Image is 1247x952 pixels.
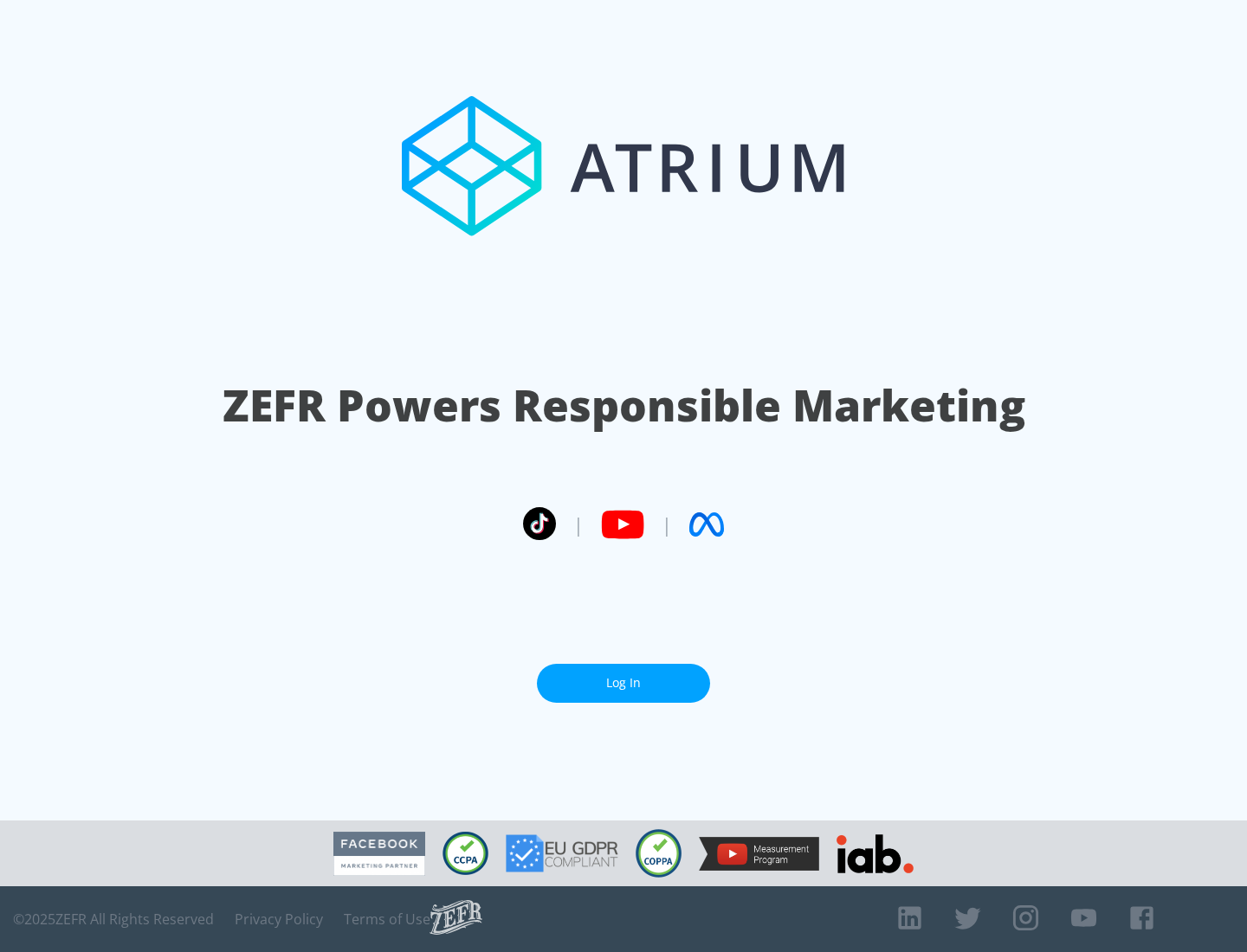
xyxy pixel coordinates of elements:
img: IAB [837,834,914,873]
img: COPPA Compliant [636,829,682,878]
img: YouTube Measurement Program [699,837,819,871]
span: | [662,511,672,537]
a: Privacy Policy [235,910,323,928]
img: GDPR Compliant [506,834,618,872]
a: Terms of Use [344,910,430,928]
img: CCPA Compliant [443,832,488,875]
span: | [573,511,584,537]
h1: ZEFR Powers Responsible Marketing [223,376,1025,435]
a: Log In [537,664,710,703]
img: Facebook Marketing Partner [333,832,425,876]
span: © 2025 ZEFR All Rights Reserved [13,910,214,928]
